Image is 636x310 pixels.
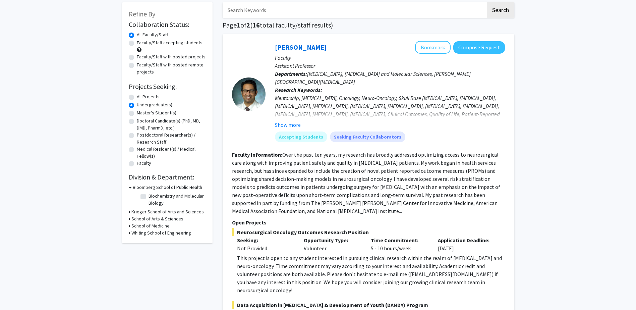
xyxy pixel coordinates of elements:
[275,62,505,70] p: Assistant Professor
[237,254,505,294] div: This project is open to any student interested in pursuing clinical research within the realm of ...
[129,83,206,91] h2: Projects Seeking:
[299,236,366,252] div: Volunteer
[232,151,282,158] b: Faculty Information:
[137,132,206,146] label: Postdoctoral Researcher(s) / Research Staff
[275,87,322,93] b: Research Keywords:
[415,41,451,54] button: Add Raj Mukherjee to Bookmarks
[275,94,505,142] div: Mentorship, [MEDICAL_DATA], Oncology, Neuro-Oncology, Skull Base [MEDICAL_DATA], [MEDICAL_DATA], ...
[275,70,471,85] span: [MEDICAL_DATA], [MEDICAL_DATA] and Molecular Sciences, [PERSON_NAME][GEOGRAPHIC_DATA][MEDICAL_DATA]
[5,280,28,305] iframe: Chat
[137,109,176,116] label: Master's Student(s)
[137,101,172,108] label: Undergraduate(s)
[131,215,183,222] h3: School of Arts & Sciences
[232,228,505,236] span: Neurosurgical Oncology Outcomes Research Position
[137,117,206,132] label: Doctoral Candidate(s) (PhD, MD, DMD, PharmD, etc.)
[133,184,202,191] h3: Bloomberg School of Public Health
[149,193,204,207] label: Biochemistry and Molecular Biology
[371,236,428,244] p: Time Commitment:
[438,236,495,244] p: Application Deadline:
[129,173,206,181] h2: Division & Department:
[366,236,433,252] div: 5 - 10 hours/week
[137,39,203,46] label: Faculty/Staff accepting students
[129,20,206,29] h2: Collaboration Status:
[232,151,500,214] fg-read-more: Over the past ten years, my research has broadly addressed optimizing access to neurosurgical car...
[275,132,327,142] mat-chip: Accepting Students
[137,31,168,38] label: All Faculty/Staff
[237,244,294,252] div: Not Provided
[131,229,191,237] h3: Whiting School of Engineering
[275,43,327,51] a: [PERSON_NAME]
[252,21,260,29] span: 16
[275,121,301,129] button: Show more
[433,236,500,252] div: [DATE]
[129,10,155,18] span: Refine By
[330,132,405,142] mat-chip: Seeking Faculty Collaborators
[237,236,294,244] p: Seeking:
[137,146,206,160] label: Medical Resident(s) / Medical Fellow(s)
[137,61,206,75] label: Faculty/Staff with posted remote projects
[137,93,160,100] label: All Projects
[275,70,307,77] b: Departments:
[232,218,505,226] p: Open Projects
[304,236,361,244] p: Opportunity Type:
[232,301,505,309] span: Data Acquisition in [MEDICAL_DATA] & Development of Youth (DANDY) Program
[131,208,204,215] h3: Krieger School of Arts and Sciences
[237,21,240,29] span: 1
[223,21,514,29] h1: Page of ( total faculty/staff results)
[275,54,505,62] p: Faculty
[487,2,514,18] button: Search
[137,160,151,167] label: Faculty
[223,2,486,18] input: Search Keywords
[453,41,505,54] button: Compose Request to Raj Mukherjee
[246,21,250,29] span: 2
[137,53,206,60] label: Faculty/Staff with posted projects
[131,222,170,229] h3: School of Medicine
